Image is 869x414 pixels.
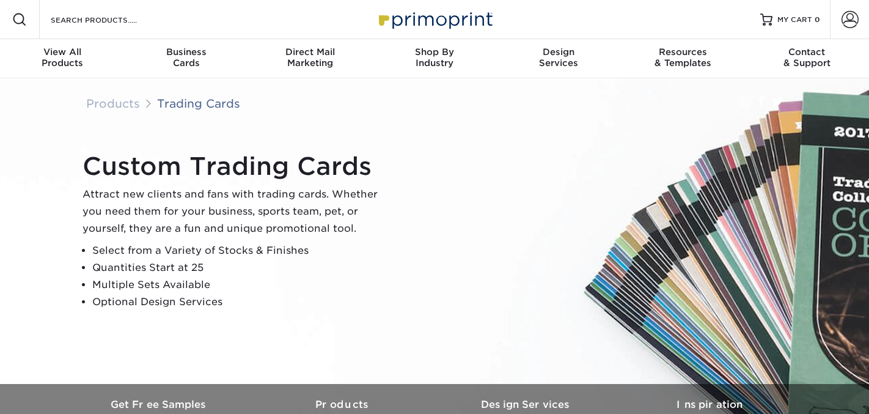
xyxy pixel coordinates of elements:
[815,15,820,24] span: 0
[777,15,812,25] span: MY CART
[157,97,240,110] a: Trading Cards
[86,97,140,110] a: Products
[92,294,388,311] li: Optional Design Services
[124,39,248,78] a: BusinessCards
[92,276,388,294] li: Multiple Sets Available
[497,46,621,57] span: Design
[248,46,372,68] div: Marketing
[373,6,496,32] img: Primoprint
[745,46,869,68] div: & Support
[251,399,435,410] h3: Products
[497,39,621,78] a: DesignServices
[124,46,248,57] span: Business
[248,46,372,57] span: Direct Mail
[50,12,169,27] input: SEARCH PRODUCTS.....
[621,39,745,78] a: Resources& Templates
[248,39,372,78] a: Direct MailMarketing
[372,46,496,57] span: Shop By
[82,152,388,181] h1: Custom Trading Cards
[745,46,869,57] span: Contact
[92,259,388,276] li: Quantities Start at 25
[372,46,496,68] div: Industry
[92,242,388,259] li: Select from a Variety of Stocks & Finishes
[435,399,618,410] h3: Design Services
[621,46,745,57] span: Resources
[745,39,869,78] a: Contact& Support
[372,39,496,78] a: Shop ByIndustry
[82,186,388,237] p: Attract new clients and fans with trading cards. Whether you need them for your business, sports ...
[124,46,248,68] div: Cards
[68,399,251,410] h3: Get Free Samples
[621,46,745,68] div: & Templates
[497,46,621,68] div: Services
[618,399,801,410] h3: Inspiration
